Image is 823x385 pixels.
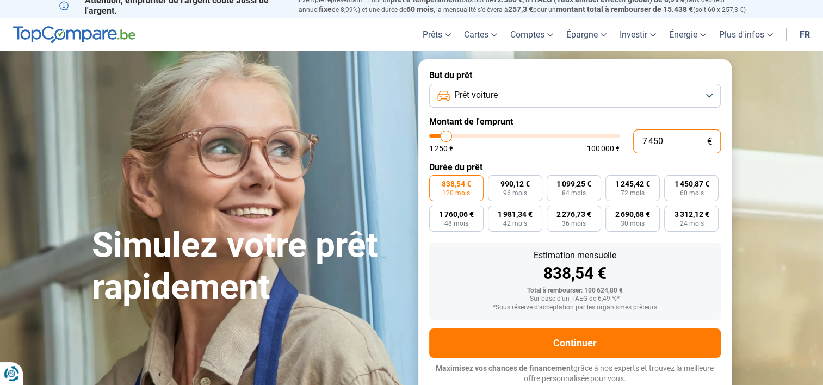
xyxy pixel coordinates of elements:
[504,18,560,51] a: Comptes
[438,295,712,303] div: Sur base d'un TAEG de 6,49 %*
[674,180,709,188] span: 1 450,87 €
[615,180,650,188] span: 1 245,42 €
[556,5,693,14] span: montant total à rembourser de 15.438 €
[674,210,709,218] span: 3 312,12 €
[429,145,454,152] span: 1 250 €
[442,190,470,196] span: 120 mois
[454,89,498,101] span: Prêt voiture
[429,162,721,172] label: Durée du prêt
[613,18,663,51] a: Investir
[13,26,135,44] img: TopCompare
[438,265,712,282] div: 838,54 €
[436,364,573,372] span: Maximisez vos chances de financement
[429,116,721,127] label: Montant de l'emprunt
[438,304,712,312] div: *Sous réserve d'acceptation par les organismes prêteurs
[442,180,471,188] span: 838,54 €
[498,210,533,218] span: 1 981,34 €
[679,220,703,227] span: 24 mois
[713,18,779,51] a: Plus d'infos
[429,328,721,358] button: Continuer
[500,180,530,188] span: 990,12 €
[707,137,712,146] span: €
[560,18,613,51] a: Épargne
[679,190,703,196] span: 60 mois
[503,190,527,196] span: 96 mois
[556,210,591,218] span: 2 276,73 €
[508,5,533,14] span: 257,3 €
[416,18,457,51] a: Prêts
[429,363,721,384] p: grâce à nos experts et trouvez la meilleure offre personnalisée pour vous.
[615,210,650,218] span: 2 690,68 €
[621,190,645,196] span: 72 mois
[793,18,816,51] a: fr
[439,210,474,218] span: 1 760,06 €
[406,5,434,14] span: 60 mois
[556,180,591,188] span: 1 099,25 €
[438,287,712,295] div: Total à rembourser: 100 624,80 €
[621,220,645,227] span: 30 mois
[92,225,405,308] h1: Simulez votre prêt rapidement
[562,220,586,227] span: 36 mois
[587,145,620,152] span: 100 000 €
[429,84,721,108] button: Prêt voiture
[663,18,713,51] a: Énergie
[562,190,586,196] span: 84 mois
[429,70,721,80] label: But du prêt
[319,5,332,14] span: fixe
[503,220,527,227] span: 42 mois
[438,251,712,260] div: Estimation mensuelle
[444,220,468,227] span: 48 mois
[457,18,504,51] a: Cartes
